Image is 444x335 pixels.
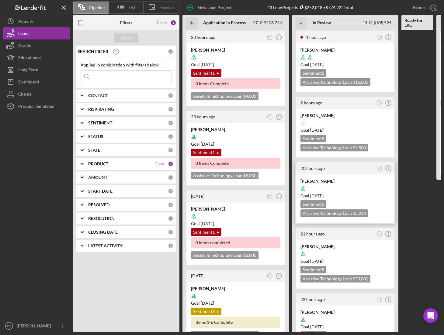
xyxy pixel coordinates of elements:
b: RESOLVED [88,202,109,207]
span: Pipeline [89,5,105,10]
button: Export [407,2,441,14]
div: Clients [18,88,31,102]
div: 0 [168,188,173,194]
button: Grants [3,39,70,52]
div: Loans [18,27,29,41]
div: [PERSON_NAME] [15,320,55,333]
time: 10/22/2025 [310,324,324,329]
text: MF [378,167,380,169]
b: Application In Process [203,20,246,25]
div: Sentiment 5 [300,135,326,142]
span: $2,250 [353,211,366,216]
div: Sentiment 5 [300,266,326,273]
button: MF [375,230,383,238]
span: Forecast [159,5,176,10]
time: 10/22/2025 [310,259,324,264]
div: [PERSON_NAME] [300,178,390,184]
b: AMOUNT [88,175,107,180]
time: 2025-09-22 21:44 [191,114,215,119]
div: 0 [168,243,173,249]
button: EV[PERSON_NAME] [3,320,70,332]
time: 2025-09-22 23:37 [300,231,325,236]
button: MF [375,33,383,42]
span: $2,500 [353,145,366,150]
a: 1 hour agoMF[PERSON_NAME]Goal [DATE]Sentiment5Assistive Technology Loan $15,000 [295,30,395,93]
button: Clients [3,88,70,100]
span: Goal [191,221,214,226]
time: 2025-09-22 23:19 [300,297,325,302]
div: 0 [168,202,173,208]
b: Ready for LRC [404,18,430,28]
time: 2025-09-23 18:48 [300,100,322,105]
a: Loans [3,27,70,39]
div: Activity [18,15,33,29]
div: [PERSON_NAME] [300,244,390,250]
a: 2 hours agoFC[PERSON_NAME]Goal [DATE]Sentiment5Assistive Technology Loan $2,500 [295,96,395,158]
button: NG [266,272,274,280]
button: NG [266,192,274,201]
span: Goal [191,141,214,147]
time: 10/23/2025 [310,62,324,67]
text: NG [268,116,271,118]
b: RISK RATING [88,107,114,112]
span: $2,000 [243,252,256,258]
div: [PERSON_NAME] [191,47,280,53]
button: Educational [3,52,70,64]
span: $5,000 [243,173,256,178]
text: NG [268,36,271,38]
div: [PERSON_NAME] [300,47,390,53]
div: [PERSON_NAME] [191,286,280,292]
div: Clear [154,161,165,166]
b: STATUS [88,134,103,139]
time: 10/22/2025 [201,62,214,67]
div: 0 [168,229,173,235]
button: Long-Term [3,64,70,76]
div: Assistive Technology Loan [300,144,368,151]
time: 2025-09-19 20:38 [191,194,204,199]
span: Goal [191,62,214,67]
div: Items 1-6 Complete [191,317,280,328]
text: MF [378,36,380,38]
text: NG [268,275,271,277]
button: Apply [114,33,138,42]
span: $4,000 [243,93,256,99]
button: MF [375,164,383,173]
div: Grants [18,39,31,53]
b: STATE [88,148,100,153]
div: $252,018 [298,5,322,10]
div: Assistive Technology Loan [300,78,370,86]
a: Activity [3,15,70,27]
span: List [129,5,135,10]
div: Long-Term [18,64,38,77]
b: RESOLUTION [88,216,115,221]
a: 23 hours agoNG[PERSON_NAME]Goal [DATE]Sentiment10 Items CompleteAssistive Technology Loan $4,000 [186,30,286,107]
b: CONTACT [88,93,108,98]
button: New Loan Project [182,2,238,14]
div: Sentiment 1 [191,69,221,77]
button: FC [375,99,383,107]
button: Dashboard [3,76,70,88]
span: Goal [300,127,324,133]
span: Goal [300,324,324,329]
a: 21 hours agoMF[PERSON_NAME]Goal [DATE]Sentiment5Assistive Technology Loan $50,000 [295,227,395,289]
div: Sentiment 5 [300,200,326,208]
time: 10/03/2025 [310,193,324,198]
time: 2025-09-23 00:38 [300,166,325,171]
b: CLOSING DATE [88,230,118,235]
text: EV [7,324,11,328]
div: 43 Loan Projects • $774,222 Total [267,5,353,10]
span: Goal [300,193,324,198]
button: Product Templates [3,100,70,112]
text: MF [378,233,380,235]
div: 0 [168,107,173,112]
div: Applied in combination with filters below [81,63,172,67]
div: 0 items completed [191,237,280,248]
b: SENTIMENT [88,120,112,125]
div: Open Intercom Messenger [423,308,438,323]
time: 2025-09-22 22:23 [191,35,215,40]
div: Sentiment 1 [191,228,221,236]
div: 0 [168,216,173,221]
